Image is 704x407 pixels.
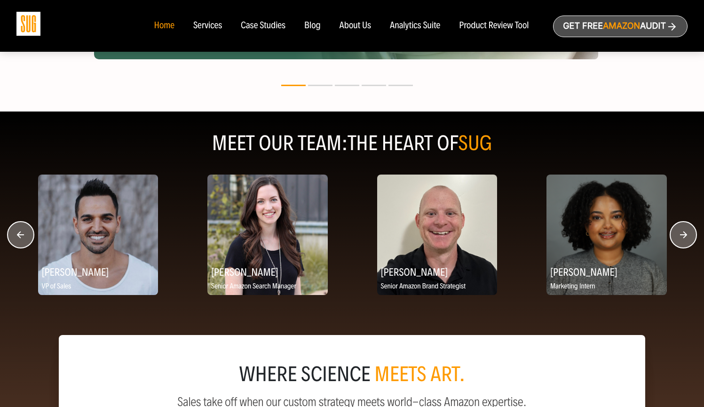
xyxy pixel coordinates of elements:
[81,365,623,384] div: where science
[154,21,174,31] a: Home
[38,175,158,295] img: Jeff Siddiqi, VP of Sales
[193,21,222,31] a: Services
[377,281,498,293] p: Senior Amazon Brand Strategist
[38,281,158,293] p: VP of Sales
[390,21,440,31] a: Analytics Suite
[546,175,667,295] img: Hanna Tekle, Marketing Intern
[377,263,498,281] h2: [PERSON_NAME]
[546,263,667,281] h2: [PERSON_NAME]
[207,175,328,295] img: Rene Crandall, Senior Amazon Search Manager
[38,263,158,281] h2: [PERSON_NAME]
[553,16,688,37] a: Get freeAmazonAudit
[374,362,465,387] span: meets art.
[241,21,285,31] a: Case Studies
[377,175,498,295] img: Kortney Kay, Senior Amazon Brand Strategist
[603,21,640,31] span: Amazon
[459,21,529,31] a: Product Review Tool
[340,21,372,31] a: About Us
[304,21,321,31] a: Blog
[207,281,328,293] p: Senior Amazon Search Manager
[16,12,40,36] img: Sug
[459,131,492,156] span: SUG
[546,281,667,293] p: Marketing Intern
[207,263,328,281] h2: [PERSON_NAME]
